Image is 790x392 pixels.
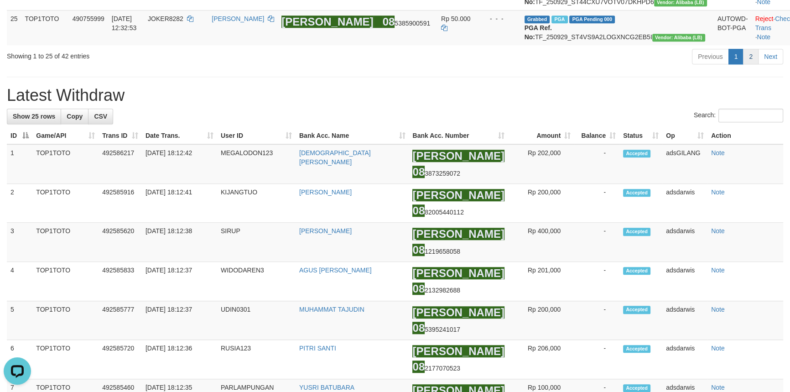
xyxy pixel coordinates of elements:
[7,127,32,144] th: ID: activate to sort column descending
[217,127,296,144] th: User ID: activate to sort column ascending
[99,144,142,183] td: 492586217
[142,144,217,183] td: [DATE] 18:12:42
[711,188,725,196] a: Note
[521,10,714,45] td: TF_250929_ST4VS9A2LOGXNCG2EB5I
[652,34,705,42] span: Vendor URL: https://dashboard.q2checkout.com/secure
[758,49,783,64] a: Next
[142,183,217,223] td: [DATE] 18:12:41
[662,223,707,262] td: adsdarwis
[441,15,471,22] span: Rp 50.000
[508,301,574,340] td: Rp 200,000
[32,301,99,340] td: TOP1TOTO
[412,322,425,334] ah_el_jm_1757876466094: 08
[299,149,371,166] a: [DEMOGRAPHIC_DATA][PERSON_NAME]
[67,113,83,120] span: Copy
[508,183,574,223] td: Rp 200,000
[574,127,619,144] th: Balance: activate to sort column ascending
[508,127,574,144] th: Amount: activate to sort column ascending
[412,228,504,240] ah_el_jm_1757876466094: [PERSON_NAME]
[525,16,550,23] span: Grabbed
[412,287,460,294] span: Copy 082132982688 to clipboard
[299,384,354,391] a: YUSRI BATUBARA
[142,223,217,262] td: [DATE] 18:12:38
[99,340,142,379] td: 492585720
[711,345,725,352] a: Note
[142,340,217,379] td: [DATE] 18:12:36
[412,282,425,295] ah_el_jm_1757876466094: 08
[7,183,32,223] td: 2
[412,244,425,256] ah_el_jm_1757876466094: 08
[508,223,574,262] td: Rp 400,000
[142,127,217,144] th: Date Trans.: activate to sort column ascending
[574,262,619,301] td: -
[412,306,504,319] ah_el_jm_1757876466094: [PERSON_NAME]
[662,183,707,223] td: adsdarwis
[551,16,567,23] span: Marked by adsdarwis
[623,150,650,157] span: Accepted
[711,306,725,313] a: Note
[574,223,619,262] td: -
[662,301,707,340] td: adsdarwis
[299,188,352,196] a: [PERSON_NAME]
[32,127,99,144] th: Game/API: activate to sort column ascending
[694,109,783,122] label: Search:
[217,301,296,340] td: UDIN0301
[662,144,707,183] td: adsGILANG
[99,262,142,301] td: 492585833
[757,33,770,41] a: Note
[13,113,55,120] span: Show 25 rows
[7,301,32,340] td: 5
[508,340,574,379] td: Rp 206,000
[88,109,113,124] a: CSV
[99,183,142,223] td: 492585916
[623,384,650,392] span: Accepted
[7,109,61,124] a: Show 25 rows
[32,223,99,262] td: TOP1TOTO
[21,10,69,45] td: TOP1TOTO
[32,144,99,183] td: TOP1TOTO
[99,127,142,144] th: Trans ID: activate to sort column ascending
[412,365,460,372] span: Copy 082177070523 to clipboard
[148,15,183,22] span: JOKER8282
[574,340,619,379] td: -
[217,144,296,183] td: MEGALODON123
[623,345,650,353] span: Accepted
[409,127,508,144] th: Bank Acc. Number: activate to sort column ascending
[412,248,460,255] span: Copy 081219658058 to clipboard
[281,16,373,28] ah_el_jm_1757876466094: [PERSON_NAME]
[142,301,217,340] td: [DATE] 18:12:37
[623,306,650,314] span: Accepted
[217,223,296,262] td: SIRUP
[574,183,619,223] td: -
[412,209,463,216] span: Copy 0882005440112 to clipboard
[7,48,322,61] div: Showing 1 to 25 of 42 entries
[99,301,142,340] td: 492585777
[412,326,460,333] span: Copy 085395241017 to clipboard
[412,361,425,373] ah_el_jm_1757876466094: 08
[574,144,619,183] td: -
[7,223,32,262] td: 3
[112,15,137,31] span: [DATE] 12:32:53
[619,127,662,144] th: Status: activate to sort column ascending
[662,127,707,144] th: Op: activate to sort column ascending
[296,127,409,144] th: Bank Acc. Name: activate to sort column ascending
[412,345,504,357] ah_el_jm_1757876466094: [PERSON_NAME]
[707,127,783,144] th: Action
[412,150,504,162] ah_el_jm_1757876466094: [PERSON_NAME]
[574,301,619,340] td: -
[412,166,425,178] ah_el_jm_1757876466094: 08
[755,15,773,22] a: Reject
[7,10,21,45] td: 25
[7,262,32,301] td: 4
[32,183,99,223] td: TOP1TOTO
[94,113,107,120] span: CSV
[711,384,725,391] a: Note
[743,49,759,64] a: 2
[728,49,744,64] a: 1
[142,262,217,301] td: [DATE] 18:12:37
[662,262,707,301] td: adsdarwis
[569,16,615,23] span: PGA Pending
[692,49,728,64] a: Previous
[711,227,725,235] a: Note
[623,189,650,197] span: Accepted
